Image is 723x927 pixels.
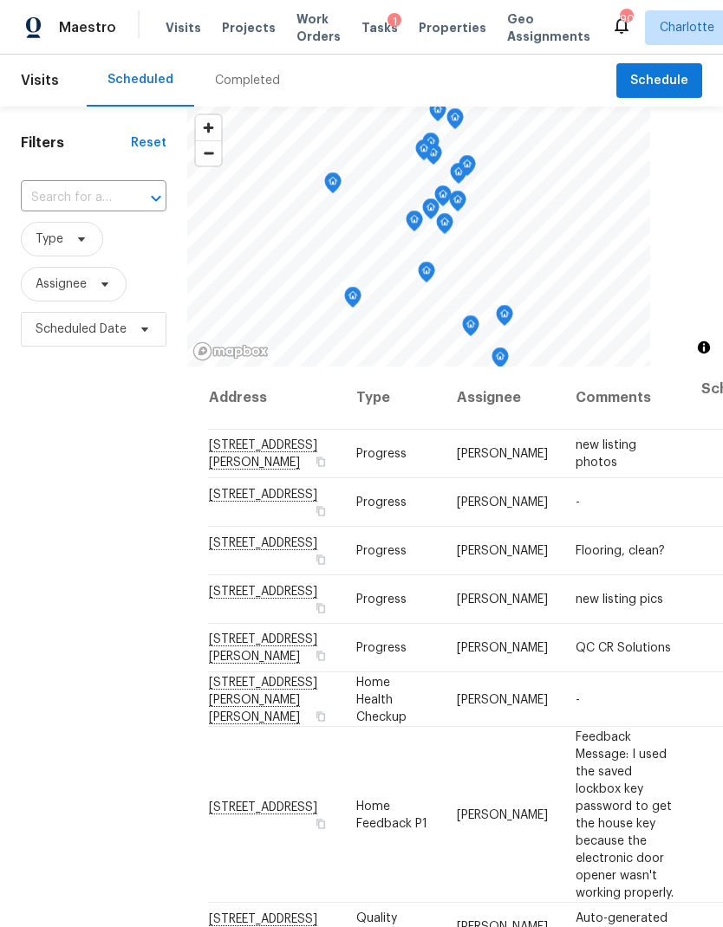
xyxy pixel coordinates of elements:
span: Visits [166,19,201,36]
div: Map marker [462,315,479,342]
button: Copy Address [313,815,329,831]
button: Copy Address [313,600,329,616]
a: Mapbox homepage [192,341,269,361]
h1: Filters [21,134,131,152]
span: Properties [419,19,486,36]
span: Feedback Message: I used the saved lockbox key password to get the house key because the electron... [576,730,674,898]
span: new listing pics [576,593,663,606]
canvas: Map [187,107,650,366]
span: Home Feedback P1 [356,800,427,829]
button: Copy Address [313,708,329,723]
button: Toggle attribution [694,337,714,358]
span: [PERSON_NAME] [457,693,548,705]
span: [PERSON_NAME] [457,642,548,654]
div: Map marker [415,139,433,166]
span: Type [36,230,63,248]
span: [PERSON_NAME] [457,808,548,820]
span: Visits [21,62,59,100]
div: Map marker [324,172,342,199]
span: Assignee [36,276,87,293]
div: Map marker [422,198,440,225]
span: Scheduled Date [36,321,127,338]
span: Tasks [361,22,398,34]
div: Map marker [436,213,453,240]
button: Open [144,186,168,211]
span: [PERSON_NAME] [457,545,548,557]
th: Assignee [443,366,562,430]
div: Scheduled [107,71,173,88]
div: Map marker [429,100,446,127]
span: QC CR Solutions [576,642,671,654]
div: Map marker [450,163,467,190]
div: 90 [620,10,632,28]
span: - [576,496,580,509]
span: Maestro [59,19,116,36]
span: Zoom out [196,141,221,165]
span: Progress [356,448,407,460]
button: Copy Address [313,648,329,664]
button: Schedule [616,63,702,99]
th: Comments [562,366,687,430]
span: Progress [356,593,407,606]
input: Search for an address... [21,185,118,211]
div: 1 [388,13,401,30]
div: Map marker [446,108,464,135]
span: Projects [222,19,276,36]
span: - [576,693,580,705]
span: Toggle attribution [699,338,709,357]
span: [PERSON_NAME] [457,496,548,509]
span: Home Health Checkup [356,676,407,723]
th: Address [208,366,342,430]
div: Reset [131,134,166,152]
div: Map marker [425,144,442,171]
span: [PERSON_NAME] [457,593,548,606]
span: Progress [356,545,407,557]
div: Map marker [406,211,423,237]
span: new listing photos [576,439,636,469]
span: Progress [356,496,407,509]
span: Flooring, clean? [576,545,665,557]
span: Schedule [630,70,688,92]
button: Copy Address [313,454,329,470]
div: Map marker [496,305,513,332]
div: Map marker [449,191,466,217]
button: Copy Address [313,552,329,567]
button: Copy Address [313,503,329,519]
div: Map marker [434,185,452,212]
span: Progress [356,642,407,654]
div: Completed [215,72,280,89]
div: Map marker [418,262,435,288]
button: Zoom in [196,115,221,140]
div: Map marker [459,155,476,182]
div: Map marker [422,133,440,159]
span: Geo Assignments [507,10,590,45]
div: Map marker [344,287,361,314]
span: Charlotte [660,19,714,36]
span: Work Orders [296,10,341,45]
th: Type [342,366,443,430]
span: [PERSON_NAME] [457,448,548,460]
div: Map marker [492,347,509,374]
button: Zoom out [196,140,221,165]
